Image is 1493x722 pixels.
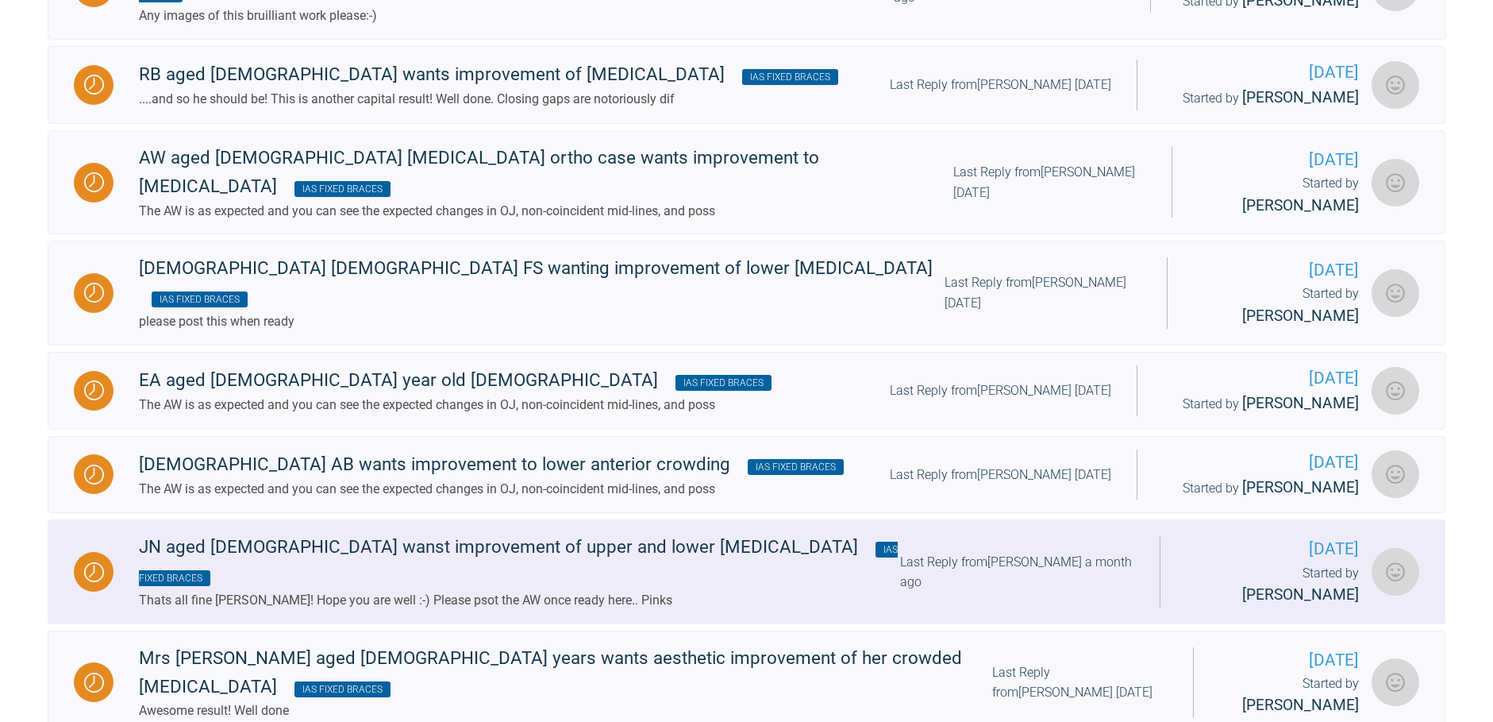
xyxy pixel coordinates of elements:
[48,46,1445,124] a: WaitingRB aged [DEMOGRAPHIC_DATA] wants improvement of [MEDICAL_DATA] IAS Fixed Braces....and so ...
[1198,173,1359,218] div: Started by
[84,172,104,192] img: Waiting
[1372,658,1419,706] img: Martin Hussain
[139,311,945,332] div: please post this when ready
[48,352,1445,430] a: WaitingEA aged [DEMOGRAPHIC_DATA] year old [DEMOGRAPHIC_DATA] IAS Fixed BracesThe AW is as expect...
[953,162,1146,203] div: Last Reply from [PERSON_NAME] [DATE]
[1186,563,1359,608] div: Started by
[1372,367,1419,415] img: Martin Hussain
[748,459,844,475] span: IAS Fixed Braces
[139,533,900,590] div: JN aged [DEMOGRAPHIC_DATA] wanst improvement of upper and lower [MEDICAL_DATA]
[139,644,992,701] div: Mrs [PERSON_NAME] aged [DEMOGRAPHIC_DATA] years wants aesthetic improvement of her crowded [MEDIC...
[890,380,1111,401] div: Last Reply from [PERSON_NAME] [DATE]
[1372,269,1419,317] img: Martin Hussain
[152,292,248,307] span: IAS Fixed Braces
[900,552,1134,593] div: Last Reply from [PERSON_NAME] a month ago
[139,201,953,222] div: The AW is as expected and you can see the expected changes in OJ, non-coincident mid-lines, and poss
[1372,61,1419,109] img: Martin Hussain
[1186,536,1359,562] span: [DATE]
[139,450,844,479] div: [DEMOGRAPHIC_DATA] AB wants improvement to lower anterior crowding
[1163,392,1359,416] div: Started by
[139,701,992,721] div: Awesome result! Well done
[1372,450,1419,498] img: Martin Hussain
[1163,476,1359,500] div: Started by
[1163,60,1359,86] span: [DATE]
[48,130,1445,234] a: WaitingAW aged [DEMOGRAPHIC_DATA] [MEDICAL_DATA] ortho case wants improvement to [MEDICAL_DATA] I...
[139,395,772,415] div: The AW is as expected and you can see the expected changes in OJ, non-coincident mid-lines, and poss
[139,366,772,395] div: EA aged [DEMOGRAPHIC_DATA] year old [DEMOGRAPHIC_DATA]
[1193,257,1359,284] span: [DATE]
[84,283,104,303] img: Waiting
[1242,478,1359,496] span: [PERSON_NAME]
[84,75,104,95] img: Waiting
[294,681,391,697] span: IAS Fixed Braces
[1242,196,1359,214] span: [PERSON_NAME]
[84,673,104,693] img: Waiting
[139,89,838,110] div: ....and so he should be! This is another capital result! Well done. Closing gaps are notoriously dif
[890,465,1111,485] div: Last Reply from [PERSON_NAME] [DATE]
[1198,147,1359,173] span: [DATE]
[139,479,844,500] div: The AW is as expected and you can see the expected changes in OJ, non-coincident mid-lines, and poss
[1372,548,1419,596] img: Martin Hussain
[1242,307,1359,325] span: [PERSON_NAME]
[675,375,772,391] span: IAS Fixed Braces
[48,241,1445,345] a: Waiting[DEMOGRAPHIC_DATA] [DEMOGRAPHIC_DATA] FS wanting improvement of lower [MEDICAL_DATA] IAS F...
[139,254,945,311] div: [DEMOGRAPHIC_DATA] [DEMOGRAPHIC_DATA] FS wanting improvement of lower [MEDICAL_DATA]
[1163,86,1359,110] div: Started by
[1372,159,1419,207] img: Martin Hussain
[992,662,1168,703] div: Last Reply from [PERSON_NAME] [DATE]
[890,75,1111,95] div: Last Reply from [PERSON_NAME] [DATE]
[742,69,838,85] span: IAS Fixed Braces
[945,272,1141,313] div: Last Reply from [PERSON_NAME] [DATE]
[84,465,104,485] img: Waiting
[1242,88,1359,106] span: [PERSON_NAME]
[1242,394,1359,412] span: [PERSON_NAME]
[1219,674,1359,718] div: Started by
[139,60,838,89] div: RB aged [DEMOGRAPHIC_DATA] wants improvement of [MEDICAL_DATA]
[1242,585,1359,604] span: [PERSON_NAME]
[48,436,1445,514] a: Waiting[DEMOGRAPHIC_DATA] AB wants improvement to lower anterior crowding IAS Fixed BracesThe AW ...
[294,181,391,197] span: IAS Fixed Braces
[84,562,104,582] img: Waiting
[139,144,953,201] div: AW aged [DEMOGRAPHIC_DATA] [MEDICAL_DATA] ortho case wants improvement to [MEDICAL_DATA]
[139,590,900,611] div: Thats all fine [PERSON_NAME]! Hope you are well :-) Please psot the AW once ready here.. Pinks
[1193,284,1359,328] div: Started by
[1163,450,1359,476] span: [DATE]
[84,380,104,400] img: Waiting
[1219,647,1359,674] span: [DATE]
[1163,365,1359,392] span: [DATE]
[139,6,894,26] div: Any images of this bruilliant work please:-)
[1242,696,1359,714] span: [PERSON_NAME]
[48,519,1445,624] a: WaitingJN aged [DEMOGRAPHIC_DATA] wanst improvement of upper and lower [MEDICAL_DATA] IAS Fixed B...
